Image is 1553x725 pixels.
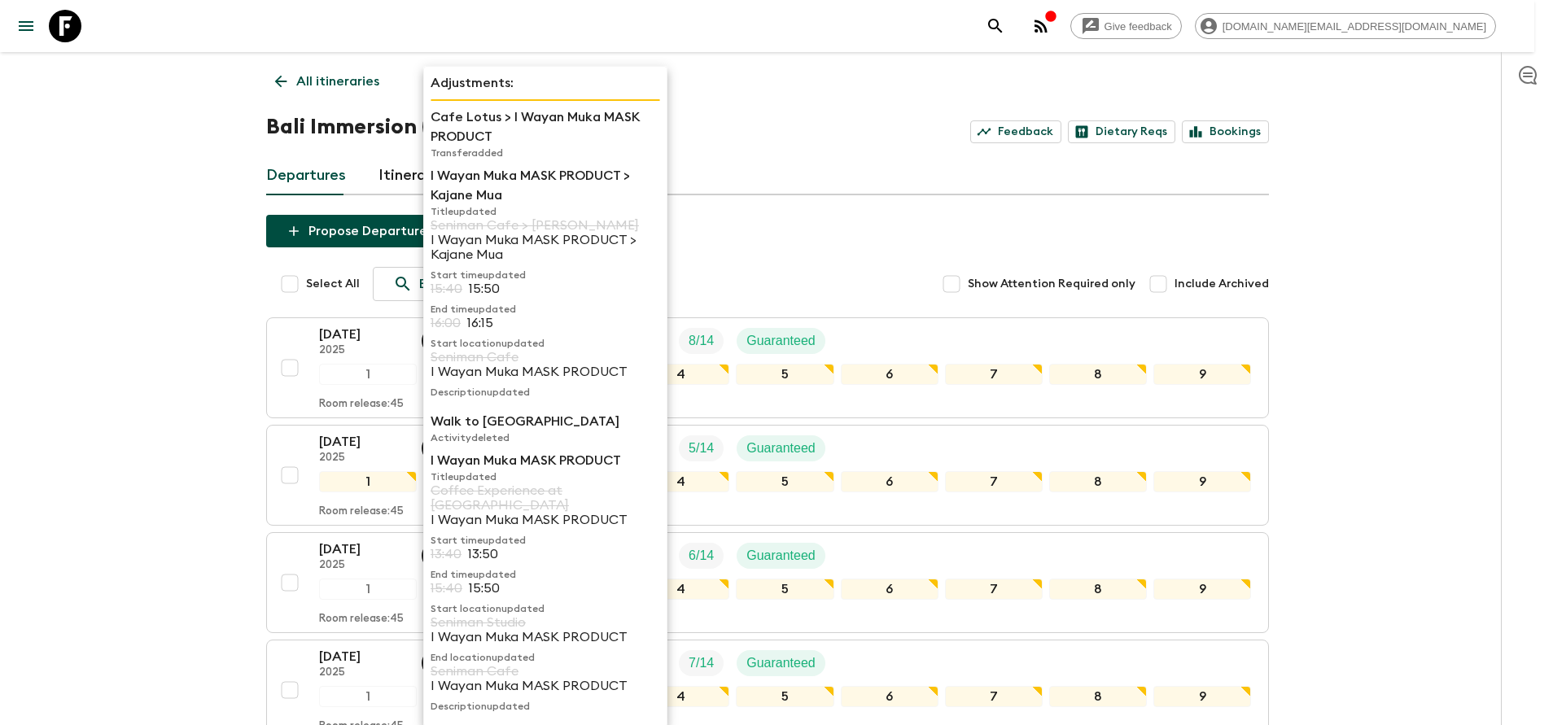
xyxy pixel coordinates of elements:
p: I Wayan Muka MASK PRODUCT [431,630,660,644]
div: 6 [841,471,938,492]
div: Trip Fill [679,543,724,569]
span: Select All [306,276,360,292]
p: Description updated [431,386,660,399]
p: 2025 [319,666,409,679]
p: Start time updated [431,534,660,547]
span: Dedi (Komang) Wardana [422,439,453,452]
p: Seniman Cafe > [PERSON_NAME] [431,218,660,233]
div: 9 [1153,579,1251,600]
p: [DATE] [319,432,409,452]
div: Trip Fill [679,650,724,676]
p: 16:15 [467,316,493,330]
a: Bookings [1182,120,1269,143]
span: Shandy (Putu) Sandhi Astra Juniawan [422,654,453,667]
p: Room release: 45 [319,505,404,518]
p: End time updated [431,303,660,316]
div: 4 [632,471,729,492]
p: 2025 [319,559,409,572]
a: Itinerary [378,156,439,195]
p: Guaranteed [746,546,816,566]
div: 5 [736,471,833,492]
h1: Bali Immersion (ID2) 2025 [266,111,558,143]
button: search adventures [979,10,1012,42]
p: Room release: 45 [319,613,404,626]
div: 8 [1049,364,1147,385]
div: 1 [319,686,417,707]
div: 4 [632,686,729,707]
div: 8 [1049,686,1147,707]
button: menu [10,10,42,42]
p: I Wayan Muka MASK PRODUCT [431,451,660,470]
p: 15:40 [431,581,462,596]
a: Departures [266,156,346,195]
p: 15:50 [469,581,500,596]
span: Ketut Sunarka [422,547,453,560]
p: Walk to [GEOGRAPHIC_DATA] [431,412,660,431]
p: I Wayan Muka MASK PRODUCT > Kajane Mua [431,233,660,262]
p: [DATE] [319,325,409,344]
div: 1 [319,471,417,492]
p: Start location updated [431,337,660,350]
p: Adjustments: [431,73,660,93]
div: 7 [945,579,1043,600]
div: Trip Fill [679,328,724,354]
p: 13:50 [468,547,498,561]
div: 4 [632,579,729,600]
p: 8 / 14 [689,331,714,351]
span: Show Attention Required only [968,276,1135,292]
a: Dietary Reqs [1068,120,1175,143]
div: Trip Fill [679,435,724,461]
p: 2025 [319,452,409,465]
div: 6 [841,364,938,385]
p: I Wayan Muka MASK PRODUCT [431,365,660,379]
div: 1 [319,364,417,385]
div: 7 [945,686,1043,707]
p: Title updated [431,470,660,483]
div: 5 [736,686,833,707]
div: 8 [1049,579,1147,600]
div: 5 [736,579,833,600]
div: 5 [736,364,833,385]
p: Title updated [431,205,660,218]
p: Cafe Lotus > I Wayan Muka MASK PRODUCT [431,107,660,146]
p: 15:50 [469,282,500,296]
p: Transfer added [431,146,660,159]
p: 7 / 14 [689,653,714,673]
button: Propose Departures [266,215,453,247]
p: I Wayan Muka MASK PRODUCT [431,513,660,527]
span: Give feedback [1096,20,1181,33]
p: [DATE] [319,647,409,666]
p: 15:40 [431,282,462,296]
span: [DOMAIN_NAME][EMAIL_ADDRESS][DOMAIN_NAME] [1214,20,1495,33]
div: 6 [841,686,938,707]
p: Start time updated [431,269,660,282]
div: 8 [1049,471,1147,492]
div: 9 [1153,471,1251,492]
p: Description updated [431,700,660,713]
p: Start location updated [431,602,660,615]
p: I Wayan Muka MASK PRODUCT [431,679,660,693]
p: End time updated [431,568,660,581]
p: Guaranteed [746,439,816,458]
div: 7 [945,364,1043,385]
p: Guaranteed [746,653,816,673]
div: 6 [841,579,938,600]
span: Shandy (Putu) Sandhi Astra Juniawan [422,332,453,345]
p: Guaranteed [746,331,816,351]
p: End location updated [431,651,660,664]
p: Seniman Cafe [431,664,660,679]
span: Include Archived [1175,276,1269,292]
p: Activity deleted [431,431,660,444]
p: Coffee Experience at [GEOGRAPHIC_DATA] [431,483,660,513]
p: [DATE] [319,539,409,559]
div: 9 [1153,686,1251,707]
p: Seniman Studio [431,615,660,630]
div: 1 [319,579,417,600]
p: 16:00 [431,316,461,330]
p: I Wayan Muka MASK PRODUCT > Kajane Mua [431,166,660,205]
div: 7 [945,471,1043,492]
p: 5 / 14 [689,439,714,458]
div: 4 [632,364,729,385]
p: 2025 [319,344,409,357]
div: 9 [1153,364,1251,385]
